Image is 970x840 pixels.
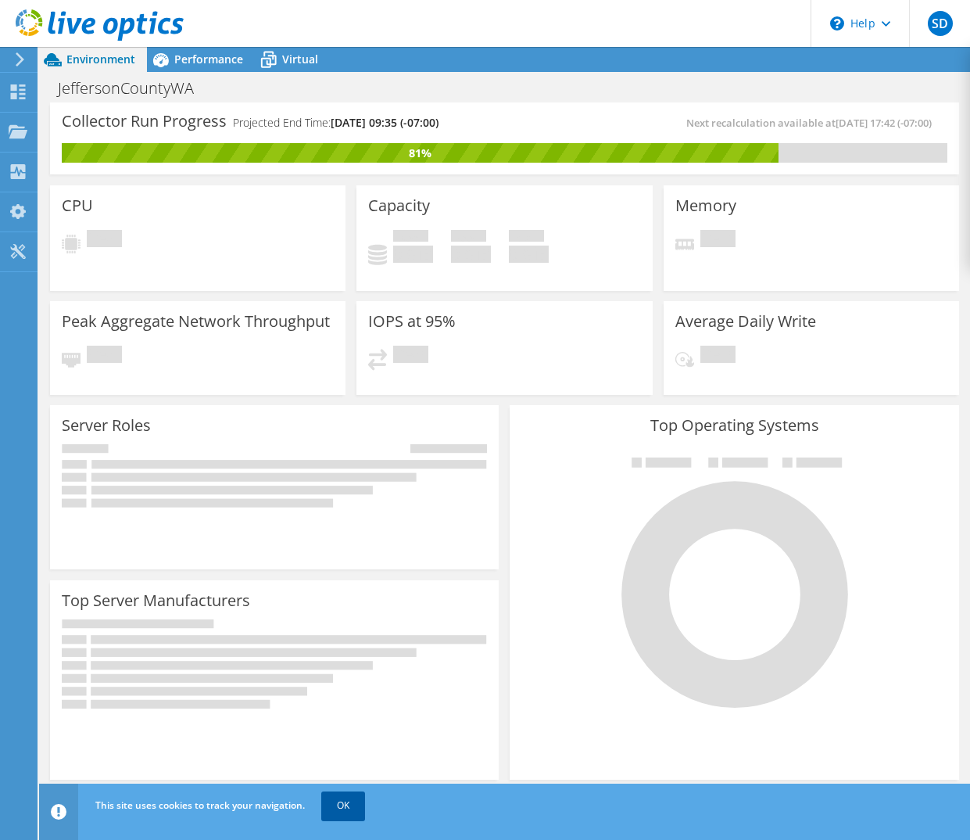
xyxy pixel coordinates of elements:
[321,792,365,820] a: OK
[233,114,438,131] h4: Projected End Time:
[675,197,736,214] h3: Memory
[521,417,947,434] h3: Top Operating Systems
[62,313,330,330] h3: Peak Aggregate Network Throughput
[368,313,456,330] h3: IOPS at 95%
[509,230,544,246] span: Total
[87,230,122,251] span: Pending
[830,16,844,31] svg: \n
[51,80,218,97] h1: JeffersonCountyWA
[174,52,243,66] span: Performance
[368,197,430,214] h3: Capacity
[331,115,438,130] span: [DATE] 09:35 (-07:00)
[62,417,151,434] h3: Server Roles
[509,246,549,263] h4: 0 GiB
[95,799,305,812] span: This site uses cookies to track your navigation.
[686,116,940,130] span: Next recalculation available at
[675,313,816,330] h3: Average Daily Write
[928,11,953,36] span: SD
[700,230,736,251] span: Pending
[62,145,779,162] div: 81%
[700,346,736,367] span: Pending
[62,592,250,609] h3: Top Server Manufacturers
[62,197,93,214] h3: CPU
[393,230,428,246] span: Used
[393,246,433,263] h4: 0 GiB
[282,52,318,66] span: Virtual
[393,346,428,367] span: Pending
[836,116,932,130] span: [DATE] 17:42 (-07:00)
[87,346,122,367] span: Pending
[451,246,491,263] h4: 0 GiB
[451,230,486,246] span: Free
[66,52,135,66] span: Environment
